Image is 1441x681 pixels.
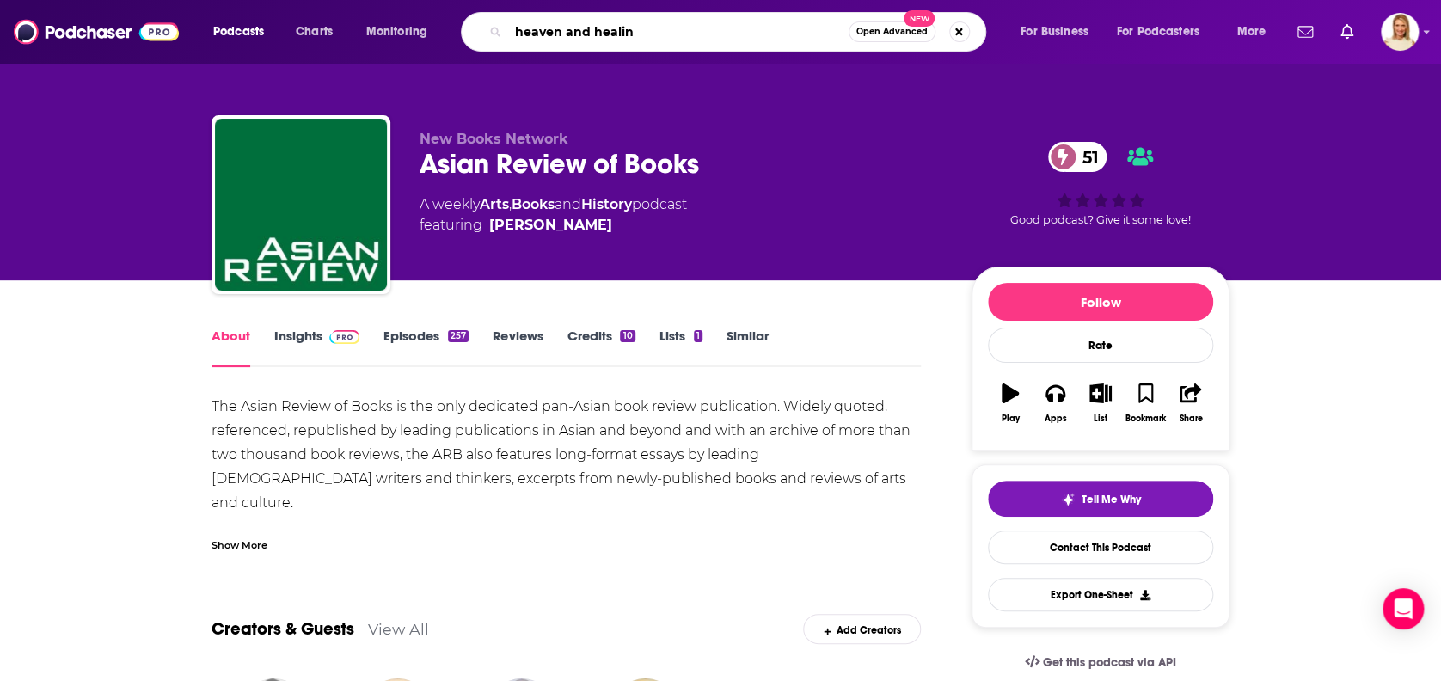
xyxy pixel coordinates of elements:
a: Nicholas Gordon [489,215,612,236]
div: Rate [988,328,1213,363]
div: Apps [1045,414,1067,424]
div: Share [1179,414,1202,424]
span: Good podcast? Give it some love! [1010,213,1191,226]
span: Get this podcast via API [1043,655,1176,670]
button: Show profile menu [1381,13,1419,51]
div: 1 [694,330,702,342]
a: Episodes257 [383,328,469,367]
div: The Asian Review of Books is the only dedicated pan-Asian book review publication. Widely quoted,... [212,395,921,539]
button: tell me why sparkleTell Me Why [988,481,1213,517]
span: featuring [420,215,687,236]
a: 51 [1048,142,1107,172]
span: New [904,10,935,27]
a: About [212,328,250,367]
a: Arts [480,196,509,212]
button: Export One-Sheet [988,578,1213,611]
a: Contact This Podcast [988,531,1213,564]
img: Podchaser - Follow, Share and Rate Podcasts [14,15,179,48]
input: Search podcasts, credits, & more... [508,18,849,46]
div: 10 [620,330,635,342]
div: A weekly podcast [420,194,687,236]
div: 257 [448,330,469,342]
span: Open Advanced [856,28,928,36]
span: More [1236,20,1266,44]
a: Credits10 [567,328,635,367]
span: Logged in as leannebush [1381,13,1419,51]
button: open menu [1009,18,1110,46]
img: Asian Review of Books [215,119,387,291]
a: Similar [727,328,769,367]
button: Follow [988,283,1213,321]
button: open menu [1224,18,1287,46]
button: open menu [201,18,286,46]
button: Bookmark [1123,372,1168,434]
div: Bookmark [1125,414,1166,424]
a: View All [368,620,429,638]
button: Play [988,372,1033,434]
button: open menu [1106,18,1224,46]
a: Show notifications dropdown [1291,17,1320,46]
span: Charts [296,20,333,44]
img: Podchaser Pro [329,330,359,344]
button: open menu [354,18,450,46]
button: Open AdvancedNew [849,21,935,42]
a: Reviews [493,328,543,367]
button: List [1078,372,1123,434]
div: List [1094,414,1107,424]
div: Play [1002,414,1020,424]
div: 51Good podcast? Give it some love! [972,131,1229,237]
a: Show notifications dropdown [1334,17,1360,46]
div: Add Creators [803,614,921,644]
a: Books [512,196,555,212]
div: Search podcasts, credits, & more... [477,12,1003,52]
a: Charts [285,18,343,46]
div: Open Intercom Messenger [1383,588,1424,629]
span: and [555,196,581,212]
span: Podcasts [213,20,264,44]
a: History [581,196,632,212]
a: Lists1 [659,328,702,367]
span: 51 [1065,142,1107,172]
span: Tell Me Why [1082,493,1141,506]
span: Monitoring [366,20,427,44]
img: User Profile [1381,13,1419,51]
span: For Podcasters [1117,20,1199,44]
a: Creators & Guests [212,618,354,640]
button: Apps [1033,372,1077,434]
img: tell me why sparkle [1061,493,1075,506]
span: New Books Network [420,131,568,147]
span: For Business [1021,20,1088,44]
span: , [509,196,512,212]
a: InsightsPodchaser Pro [274,328,359,367]
button: Share [1168,372,1213,434]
